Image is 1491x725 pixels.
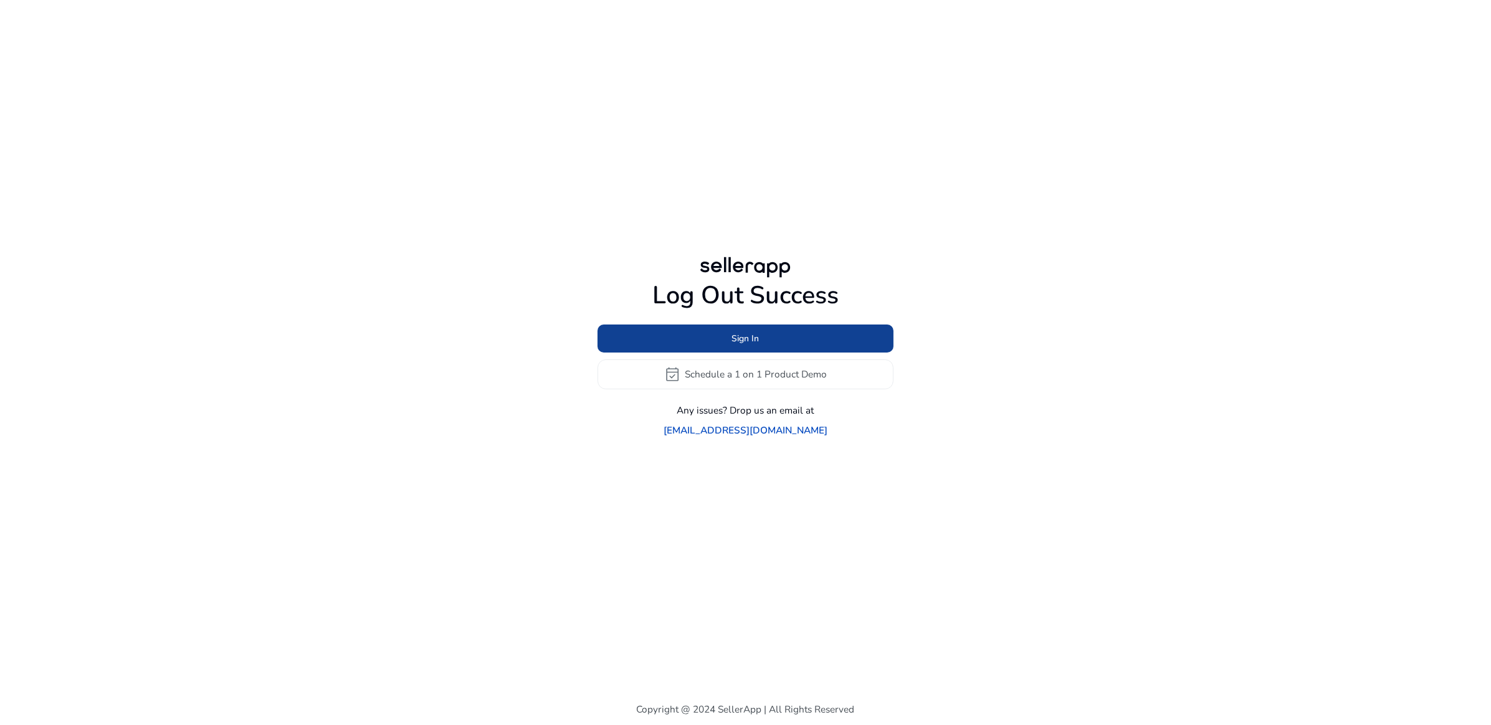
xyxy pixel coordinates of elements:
p: Any issues? Drop us an email at [677,403,814,417]
h1: Log Out Success [598,281,893,311]
button: Sign In [598,325,893,353]
button: event_availableSchedule a 1 on 1 Product Demo [598,359,893,389]
a: [EMAIL_ADDRESS][DOMAIN_NAME] [664,423,827,437]
span: event_available [664,366,680,382]
span: Sign In [732,332,760,345]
